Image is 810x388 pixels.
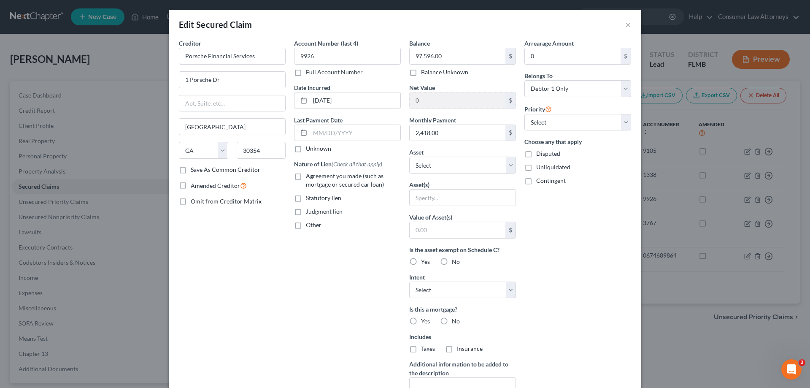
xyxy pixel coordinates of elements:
input: Search creditor by name... [179,48,286,65]
label: Account Number (last 4) [294,39,358,48]
button: × [625,19,631,30]
label: Net Value [409,83,435,92]
input: 0.00 [410,48,505,64]
span: Insurance [457,345,483,352]
input: XXXX [294,48,401,65]
input: Enter city... [179,119,285,135]
label: Includes [409,332,516,341]
label: Monthly Payment [409,116,456,125]
span: Belongs To [524,72,553,79]
iframe: Intercom live chat [781,359,802,380]
input: 0.00 [525,48,621,64]
span: Judgment lien [306,208,343,215]
span: Creditor [179,40,201,47]
input: Specify... [410,190,516,206]
div: $ [505,92,516,109]
label: Balance [409,39,430,48]
span: Taxes [421,345,435,352]
label: Choose any that apply [524,137,631,146]
input: MM/DD/YYYY [310,125,400,141]
label: Save As Common Creditor [191,166,260,174]
label: Arrearage Amount [524,39,574,48]
span: 2 [799,359,805,366]
label: Last Payment Date [294,116,343,125]
input: 0.00 [410,222,505,238]
label: Is this a mortgage? [409,305,516,314]
span: No [452,317,460,325]
label: Balance Unknown [421,68,468,76]
span: Statutory lien [306,194,341,201]
input: 0.00 [410,125,505,141]
span: Agreement you made (such as mortgage or secured car loan) [306,172,384,188]
label: Unknown [306,144,331,153]
input: MM/DD/YYYY [310,92,400,109]
input: Enter zip... [237,142,286,159]
label: Intent [409,273,425,282]
div: $ [505,125,516,141]
span: Unliquidated [536,163,570,171]
label: Priority [524,104,552,114]
span: Amended Creditor [191,182,240,189]
span: Yes [421,258,430,265]
label: Full Account Number [306,68,363,76]
label: Asset(s) [409,180,429,189]
span: Asset [409,149,424,156]
div: Edit Secured Claim [179,19,252,30]
span: No [452,258,460,265]
label: Is the asset exempt on Schedule C? [409,245,516,254]
span: Contingent [536,177,566,184]
input: Enter address... [179,72,285,88]
label: Nature of Lien [294,160,382,168]
div: $ [621,48,631,64]
input: Apt, Suite, etc... [179,95,285,111]
span: Other [306,221,321,228]
label: Additional information to be added to the description [409,360,516,377]
div: $ [505,222,516,238]
span: Yes [421,317,430,325]
div: $ [505,48,516,64]
label: Value of Asset(s) [409,213,452,222]
label: Date Incurred [294,83,330,92]
span: Omit from Creditor Matrix [191,198,262,205]
input: 0.00 [410,92,505,109]
span: (Check all that apply) [332,160,382,168]
span: Disputed [536,150,560,157]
